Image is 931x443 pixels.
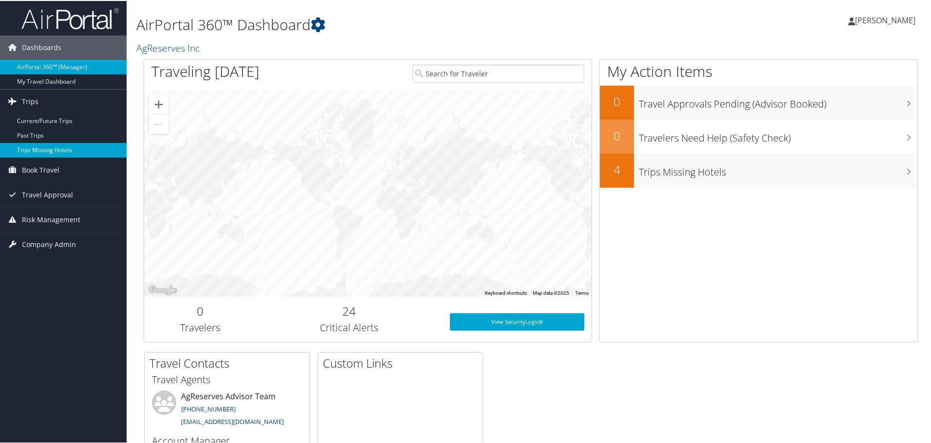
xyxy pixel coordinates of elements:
[136,14,662,34] h1: AirPortal 360™ Dashboard
[22,207,80,231] span: Risk Management
[22,157,59,181] span: Book Travel
[848,5,925,34] a: [PERSON_NAME]
[151,302,249,319] h2: 0
[152,372,302,386] h3: Travel Agents
[181,404,236,412] a: [PHONE_NUMBER]
[600,160,634,177] h2: 4
[600,60,917,81] h1: My Action Items
[575,289,589,295] a: Terms (opens in new tab)
[600,119,917,153] a: 0Travelers Need Help (Safety Check)
[22,35,61,59] span: Dashboards
[21,6,119,29] img: airportal-logo.png
[639,125,917,144] h3: Travelers Need Help (Safety Check)
[149,94,168,113] button: Zoom in
[600,92,634,109] h2: 0
[263,302,435,319] h2: 24
[147,283,179,296] img: Google
[151,60,260,81] h1: Traveling [DATE]
[600,126,634,143] h2: 0
[263,320,435,334] h3: Critical Alerts
[147,390,307,429] li: AgReserves Advisor Team
[22,89,38,113] span: Trips
[600,153,917,187] a: 4Trips Missing Hotels
[151,320,249,334] h3: Travelers
[412,64,584,82] input: Search for Traveler
[600,85,917,119] a: 0Travel Approvals Pending (Advisor Booked)
[149,354,309,371] h2: Travel Contacts
[323,354,483,371] h2: Custom Links
[639,91,917,110] h3: Travel Approvals Pending (Advisor Booked)
[22,182,73,206] span: Travel Approval
[136,40,202,53] a: AgReserves Inc
[181,416,284,425] a: [EMAIL_ADDRESS][DOMAIN_NAME]
[533,289,569,295] span: Map data ©2025
[22,231,76,256] span: Company Admin
[639,159,917,178] h3: Trips Missing Hotels
[450,312,584,330] a: View SecurityLogic®
[485,289,527,296] button: Keyboard shortcuts
[855,14,915,25] span: [PERSON_NAME]
[149,114,168,133] button: Zoom out
[147,283,179,296] a: Open this area in Google Maps (opens a new window)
